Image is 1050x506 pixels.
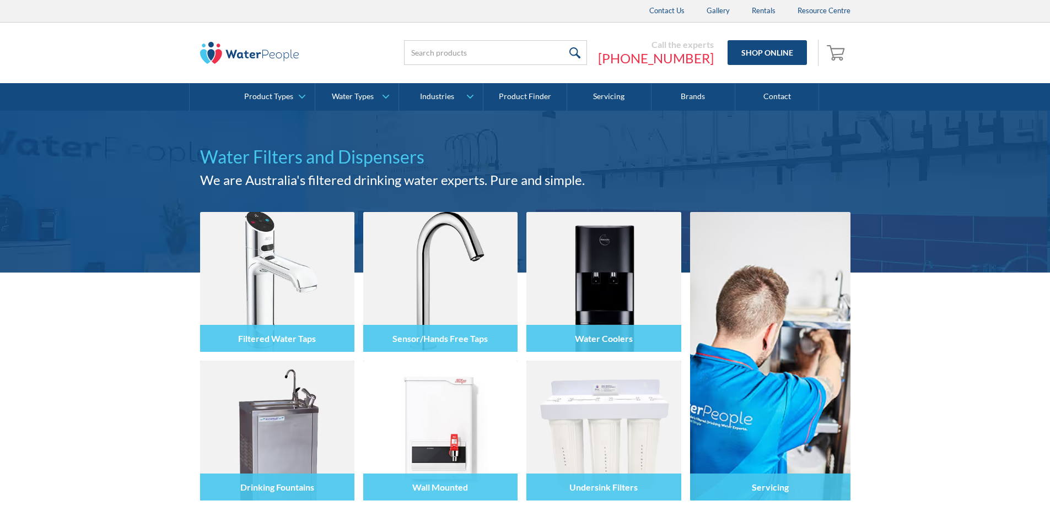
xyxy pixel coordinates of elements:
[363,361,518,500] img: Wall Mounted
[526,212,681,352] img: Water Coolers
[824,40,850,66] a: Open empty cart
[752,482,789,492] h4: Servicing
[483,83,567,111] a: Product Finder
[827,43,848,61] img: shopping cart
[231,83,315,111] a: Product Types
[240,482,314,492] h4: Drinking Fountains
[200,361,354,500] img: Drinking Fountains
[404,40,587,65] input: Search products
[526,361,681,500] img: Undersink Filters
[567,83,651,111] a: Servicing
[315,83,399,111] a: Water Types
[728,40,807,65] a: Shop Online
[412,482,468,492] h4: Wall Mounted
[200,42,299,64] img: The Water People
[690,212,850,500] a: Servicing
[575,333,633,344] h4: Water Coolers
[244,92,293,101] div: Product Types
[332,92,374,101] div: Water Types
[363,212,518,352] img: Sensor/Hands Free Taps
[598,50,714,67] a: [PHONE_NUMBER]
[238,333,316,344] h4: Filtered Water Taps
[420,92,454,101] div: Industries
[651,83,735,111] a: Brands
[399,83,482,111] a: Industries
[569,482,638,492] h4: Undersink Filters
[392,333,488,344] h4: Sensor/Hands Free Taps
[735,83,819,111] a: Contact
[598,39,714,50] div: Call the experts
[200,212,354,352] img: Filtered Water Taps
